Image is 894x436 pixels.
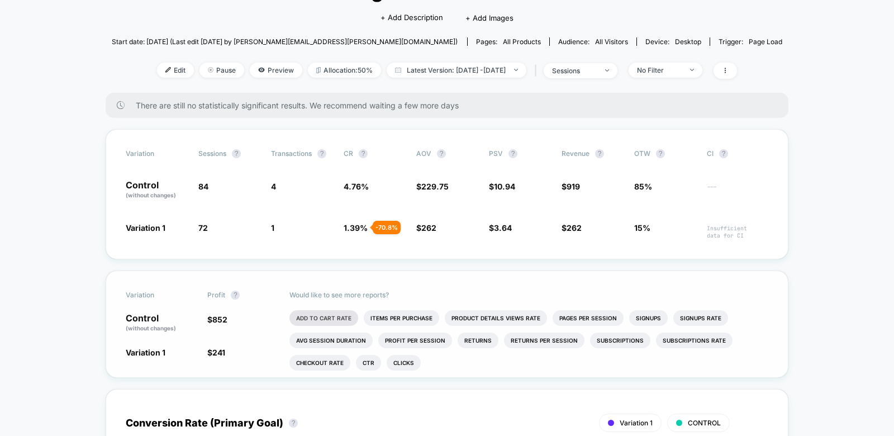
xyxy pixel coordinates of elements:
span: 229.75 [421,182,449,191]
li: Signups Rate [673,310,728,326]
li: Checkout Rate [289,355,350,371]
span: Profit [207,291,225,299]
li: Returns Per Session [504,333,584,348]
button: ? [437,149,446,158]
span: Edit [157,63,194,78]
span: 262 [567,223,582,233]
span: 10.94 [494,182,515,191]
span: Latest Version: [DATE] - [DATE] [387,63,526,78]
div: Pages: [476,37,541,46]
button: ? [656,149,665,158]
span: 262 [421,223,436,233]
span: Preview [250,63,302,78]
span: Variation 1 [620,419,653,427]
li: Profit Per Session [378,333,452,348]
span: Pause [199,63,244,78]
span: 85% [634,182,652,191]
span: Variation 1 [126,223,165,233]
button: ? [719,149,728,158]
li: Returns [458,333,498,348]
span: 1 [271,223,274,233]
div: sessions [552,67,597,75]
span: 84 [198,182,208,191]
p: Control [126,314,196,333]
button: ? [595,149,604,158]
img: end [605,69,609,72]
span: $ [207,315,227,324]
span: CI [707,149,768,158]
span: Page Load [749,37,782,46]
span: | [532,63,544,79]
span: 3.64 [494,223,512,233]
div: Audience: [558,37,628,46]
span: 72 [198,223,208,233]
span: Allocation: 50% [308,63,381,78]
span: Variation [126,149,187,158]
span: $ [416,223,436,233]
button: ? [508,149,517,158]
span: 1.39 % [344,223,368,233]
li: Pages Per Session [553,310,624,326]
li: Clicks [387,355,421,371]
li: Product Details Views Rate [445,310,547,326]
button: ? [359,149,368,158]
li: Signups [629,310,668,326]
span: all products [503,37,541,46]
span: --- [707,183,768,200]
span: 852 [212,315,227,324]
span: $ [416,182,449,191]
img: calendar [395,67,401,73]
span: AOV [416,149,431,158]
p: Control [126,181,187,200]
span: 4.76 % [344,182,369,191]
li: Add To Cart Rate [289,310,358,326]
span: Start date: [DATE] (Last edit [DATE] by [PERSON_NAME][EMAIL_ADDRESS][PERSON_NAME][DOMAIN_NAME]) [112,37,458,46]
button: ? [232,149,241,158]
span: 4 [271,182,276,191]
span: Transactions [271,149,312,158]
span: Insufficient data for CI [707,225,768,239]
img: end [208,67,213,73]
div: - 70.8 % [373,221,401,234]
li: Ctr [356,355,381,371]
span: (without changes) [126,192,176,198]
span: desktop [675,37,701,46]
span: There are still no statistically significant results. We recommend waiting a few more days [136,101,766,110]
img: end [690,69,694,71]
span: Revenue [562,149,589,158]
li: Subscriptions Rate [656,333,733,348]
p: Would like to see more reports? [289,291,769,299]
span: $ [562,182,580,191]
span: All Visitors [595,37,628,46]
span: CR [344,149,353,158]
span: PSV [489,149,503,158]
span: Sessions [198,149,226,158]
span: Variation 1 [126,348,165,357]
span: + Add Images [465,13,513,22]
span: + Add Description [381,12,443,23]
img: edit [165,67,171,73]
span: $ [562,223,582,233]
span: CONTROL [688,419,721,427]
div: Trigger: [719,37,782,46]
li: Avg Session Duration [289,333,373,348]
button: ? [231,291,240,300]
button: ? [317,149,326,158]
span: 241 [212,348,225,357]
img: end [514,69,518,71]
li: Items Per Purchase [364,310,439,326]
span: $ [207,348,225,357]
span: OTW [634,149,696,158]
span: (without changes) [126,325,176,331]
li: Subscriptions [590,333,650,348]
span: $ [489,223,512,233]
span: Variation [126,291,187,300]
button: ? [289,419,298,428]
div: No Filter [637,66,682,74]
span: $ [489,182,515,191]
span: 15% [634,223,650,233]
span: Device: [636,37,710,46]
img: rebalance [316,67,321,73]
span: 919 [567,182,580,191]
